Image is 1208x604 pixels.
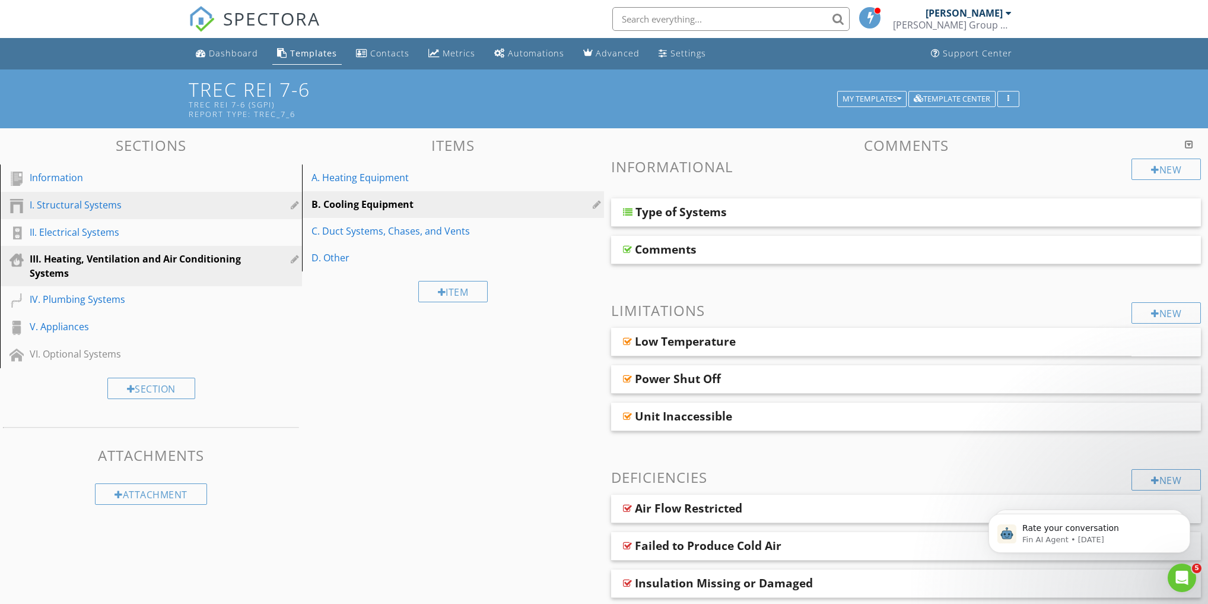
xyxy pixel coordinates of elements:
input: Search everything... [612,7,850,31]
div: TREC REI 7-6 (SGPI) [189,100,841,109]
div: Templates [290,48,337,59]
a: SPECTORA [189,16,320,41]
a: Contacts [351,43,414,65]
div: Comments [635,242,697,257]
div: New [1131,302,1201,324]
div: Item [418,281,488,302]
div: Dashboard [209,48,258,59]
div: Air Flow Restricted [635,501,742,516]
div: Contacts [370,48,409,59]
a: Automations (Basic) [489,43,569,65]
a: Advanced [578,43,644,65]
img: The Best Home Inspection Software - Spectora [189,6,215,32]
div: New [1131,159,1201,180]
div: Automations [508,48,564,59]
div: VI. Optional Systems [30,347,246,361]
div: Smith Group Property Inspections [893,19,1012,31]
h3: Limitations [611,302,1201,318]
div: II. Electrical Systems [30,225,246,239]
span: 5 [1192,564,1201,573]
div: [PERSON_NAME] [926,7,1003,19]
iframe: Intercom live chat [1168,564,1196,592]
div: Section [107,378,195,399]
div: Advanced [596,48,640,59]
div: V. Appliances [30,320,246,334]
div: Metrics [443,48,475,59]
div: Information [30,170,246,185]
div: B. Cooling Equipment [311,197,554,211]
div: Failed to Produce Cold Air [635,539,781,553]
a: Templates [272,43,342,65]
div: D. Other [311,251,554,265]
iframe: Intercom notifications message [971,489,1208,572]
h3: Items [302,137,604,153]
a: Dashboard [191,43,263,65]
a: Settings [654,43,711,65]
div: A. Heating Equipment [311,170,554,185]
div: Attachment [95,483,207,505]
div: Unit Inaccessible [635,409,732,423]
h3: Comments [611,137,1201,153]
div: My Templates [843,95,901,103]
div: III. Heating, Ventilation and Air Conditioning Systems [30,252,246,280]
div: New [1131,469,1201,491]
a: Metrics [424,43,480,65]
h3: Informational [611,159,1201,175]
button: Template Center [908,91,996,107]
div: Low Temperature [635,334,736,349]
div: Type of Systems [635,205,727,219]
h1: TREC REI 7-6 [189,79,1019,119]
div: Template Center [914,95,990,103]
div: Settings [670,48,706,59]
a: Template Center [908,93,996,103]
div: IV. Plumbing Systems [30,292,246,306]
div: Report Type: TREC_7_6 [189,109,841,119]
div: C. Duct Systems, Chases, and Vents [311,224,554,238]
h3: Deficiencies [611,469,1201,485]
button: My Templates [837,91,907,107]
div: Power Shut Off [635,372,721,386]
a: Support Center [926,43,1017,65]
div: Insulation Missing or Damaged [635,576,813,590]
div: Support Center [943,48,1012,59]
span: SPECTORA [223,6,320,31]
div: I. Structural Systems [30,198,246,212]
